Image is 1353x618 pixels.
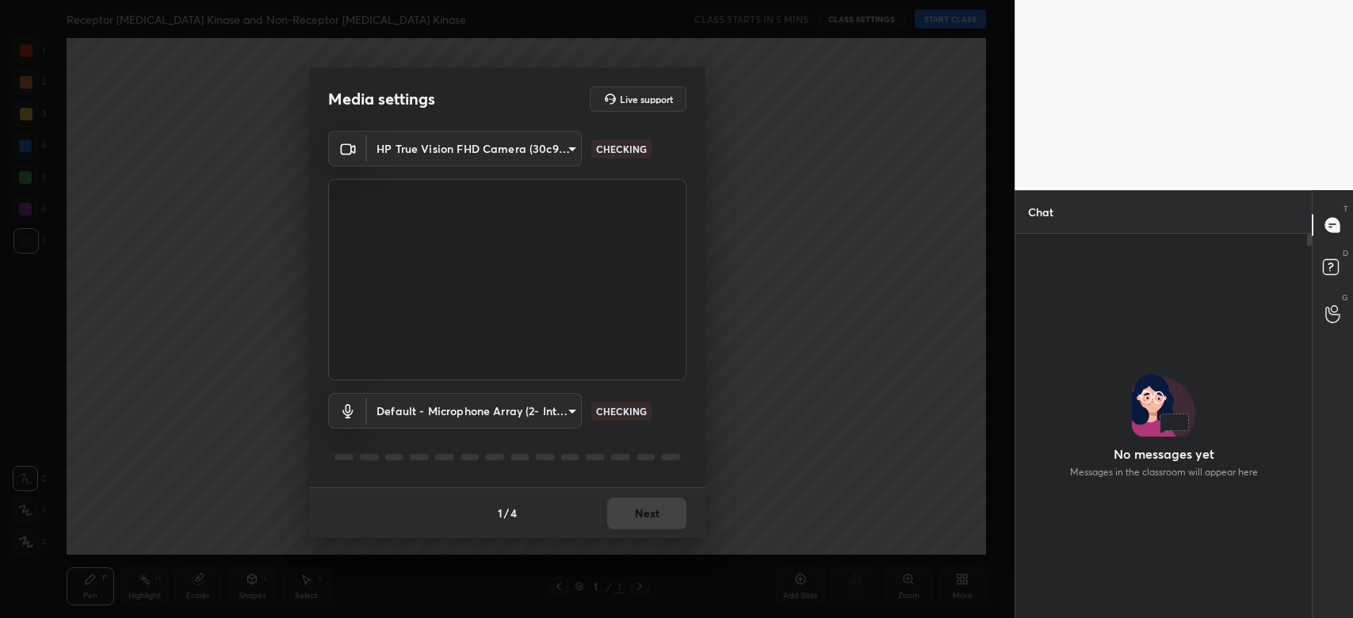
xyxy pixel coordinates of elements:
[620,94,673,104] h5: Live support
[1015,191,1066,233] p: Chat
[510,505,517,521] h4: 4
[328,89,435,109] h2: Media settings
[1343,247,1348,259] p: D
[367,131,582,166] div: HP True Vision FHD Camera (30c9:00ff)
[504,505,509,521] h4: /
[367,393,582,429] div: HP True Vision FHD Camera (30c9:00ff)
[1342,292,1348,303] p: G
[596,142,647,156] p: CHECKING
[1343,203,1348,215] p: T
[498,505,503,521] h4: 1
[596,404,647,418] p: CHECKING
